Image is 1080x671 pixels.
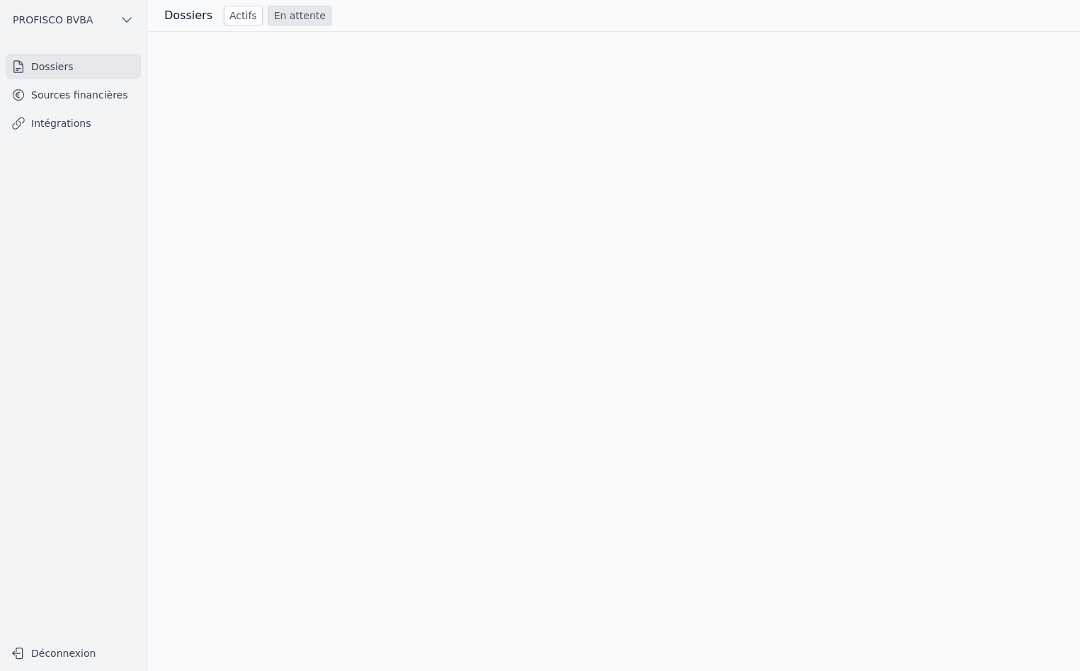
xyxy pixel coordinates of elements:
[13,13,93,27] span: PROFISCO BVBA
[268,6,331,26] a: En attente
[6,82,141,108] a: Sources financières
[6,642,141,665] button: Déconnexion
[6,54,141,79] a: Dossiers
[6,9,141,31] button: PROFISCO BVBA
[164,7,212,24] h3: Dossiers
[224,6,263,26] a: Actifs
[6,111,141,136] a: Intégrations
